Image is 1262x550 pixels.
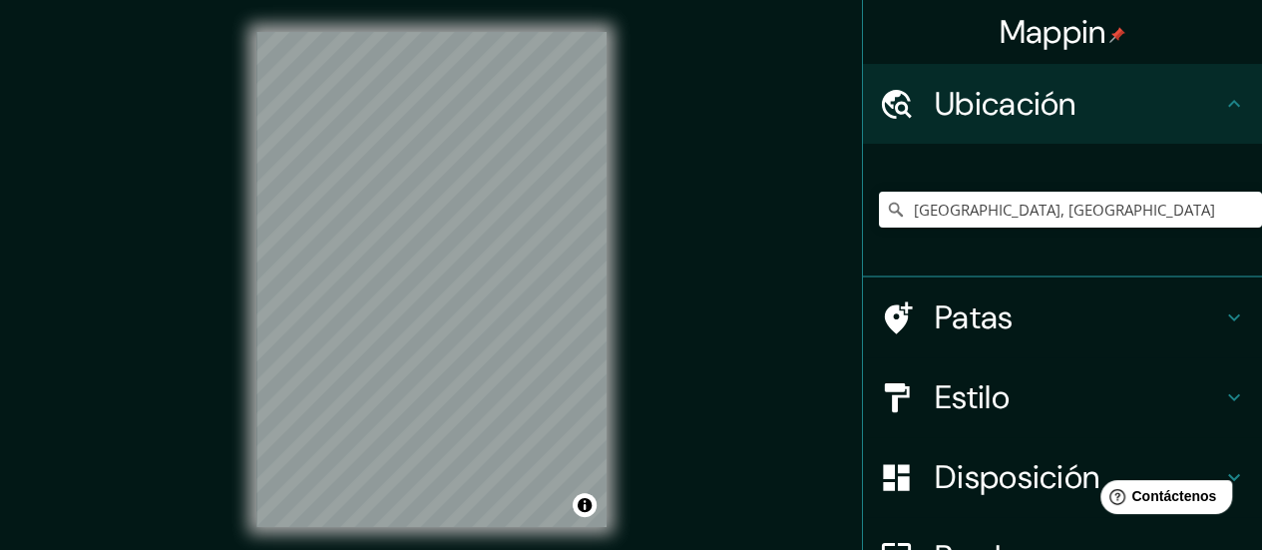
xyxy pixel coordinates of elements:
[879,192,1262,228] input: Elige tu ciudad o zona
[935,296,1014,338] font: Patas
[935,456,1099,498] font: Disposición
[256,32,607,527] canvas: Mapa
[1000,11,1106,53] font: Mappin
[1084,472,1240,528] iframe: Lanzador de widgets de ayuda
[863,357,1262,437] div: Estilo
[863,64,1262,144] div: Ubicación
[573,493,597,517] button: Activar o desactivar atribución
[935,376,1010,418] font: Estilo
[863,277,1262,357] div: Patas
[863,437,1262,517] div: Disposición
[935,83,1076,125] font: Ubicación
[1109,27,1125,43] img: pin-icon.png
